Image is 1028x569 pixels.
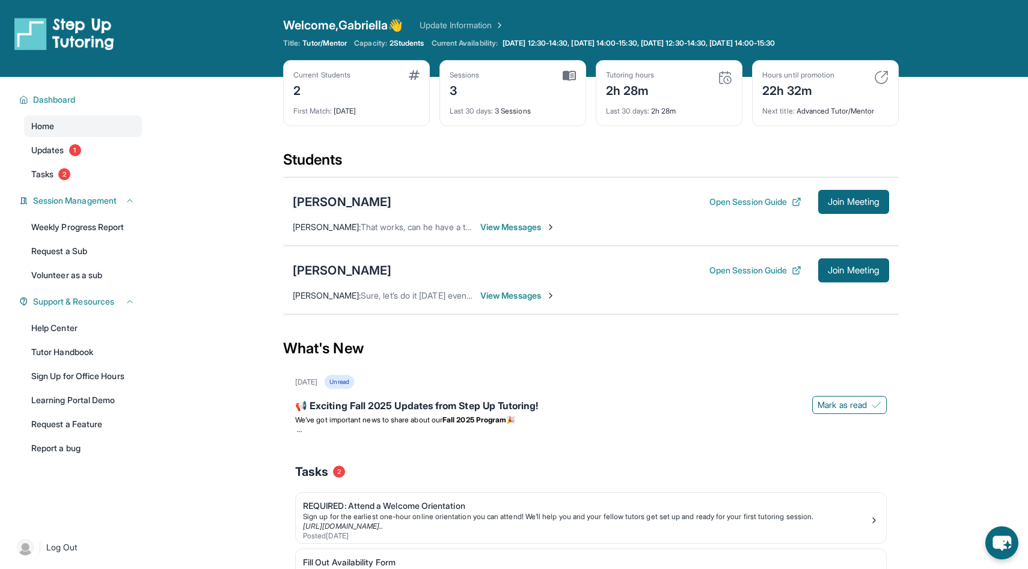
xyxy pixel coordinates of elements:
[69,144,81,156] span: 1
[14,17,114,50] img: logo
[546,222,555,232] img: Chevron-Right
[762,106,795,115] span: Next title :
[818,258,889,282] button: Join Meeting
[293,70,350,80] div: Current Students
[24,389,142,411] a: Learning Portal Demo
[450,80,480,99] div: 3
[33,94,76,106] span: Dashboard
[46,541,78,553] span: Log Out
[12,534,142,561] a: |Log Out
[31,168,54,180] span: Tasks
[450,106,493,115] span: Last 30 days :
[303,512,869,522] div: Sign up for the earliest one-hour online orientation you can attend! We’ll help you and your fell...
[283,150,899,177] div: Students
[874,70,889,85] img: card
[563,70,576,81] img: card
[606,99,732,116] div: 2h 28m
[283,38,300,48] span: Title:
[24,264,142,286] a: Volunteer as a sub
[293,106,332,115] span: First Match :
[293,80,350,99] div: 2
[450,99,576,116] div: 3 Sessions
[295,415,442,424] span: We’ve got important news to share about our
[24,115,142,137] a: Home
[58,168,70,180] span: 2
[818,399,867,411] span: Mark as read
[295,398,887,415] div: 📢 Exciting Fall 2025 Updates from Step Up Tutoring!
[24,317,142,339] a: Help Center
[500,38,777,48] a: [DATE] 12:30-14:30, [DATE] 14:00-15:30, [DATE] 12:30-14:30, [DATE] 14:00-15:30
[33,296,114,308] span: Support & Resources
[762,70,834,80] div: Hours until promotion
[390,38,424,48] span: 2 Students
[480,290,555,302] span: View Messages
[302,38,347,48] span: Tutor/Mentor
[28,296,135,308] button: Support & Resources
[442,415,506,424] strong: Fall 2025 Program
[606,80,654,99] div: 2h 28m
[24,341,142,363] a: Tutor Handbook
[24,365,142,387] a: Sign Up for Office Hours
[31,144,64,156] span: Updates
[24,216,142,238] a: Weekly Progress Report
[303,556,869,568] div: Fill Out Availability Form
[354,38,387,48] span: Capacity:
[828,198,880,205] span: Join Meeting
[709,196,801,208] button: Open Session Guide
[420,19,504,31] a: Update Information
[293,262,391,279] div: [PERSON_NAME]
[296,493,886,543] a: REQUIRED: Attend a Welcome OrientationSign up for the earliest one-hour online orientation you ca...
[506,415,515,424] span: 🎉
[295,463,328,480] span: Tasks
[293,99,420,116] div: [DATE]
[828,267,880,274] span: Join Meeting
[303,531,869,541] div: Posted [DATE]
[293,290,361,300] span: [PERSON_NAME] :
[24,437,142,459] a: Report a bug
[38,540,41,555] span: |
[361,222,699,232] span: That works, can he have a third day too? He was doing three hours of tutoring in the past
[24,163,142,185] a: Tasks2
[17,539,34,556] img: user-img
[293,222,361,232] span: [PERSON_NAME] :
[872,400,881,410] img: Mark as read
[709,264,801,276] button: Open Session Guide
[303,500,869,512] div: REQUIRED: Attend a Welcome Orientation
[546,291,555,300] img: Chevron-Right
[303,522,383,531] a: [URL][DOMAIN_NAME]..
[293,193,391,210] div: [PERSON_NAME]
[762,80,834,99] div: 22h 32m
[606,106,649,115] span: Last 30 days :
[985,526,1018,559] button: chat-button
[812,396,887,414] button: Mark as read
[480,221,555,233] span: View Messages
[606,70,654,80] div: Tutoring hours
[24,413,142,435] a: Request a Feature
[33,195,117,207] span: Session Management
[718,70,732,85] img: card
[325,375,353,389] div: Unread
[28,94,135,106] button: Dashboard
[450,70,480,80] div: Sessions
[283,17,403,34] span: Welcome, Gabriella 👋
[333,466,345,478] span: 2
[28,195,135,207] button: Session Management
[432,38,498,48] span: Current Availability:
[295,377,317,387] div: [DATE]
[283,322,899,375] div: What's New
[24,240,142,262] a: Request a Sub
[24,139,142,161] a: Updates1
[492,19,504,31] img: Chevron Right
[409,70,420,80] img: card
[818,190,889,214] button: Join Meeting
[361,290,478,300] span: Sure, let’s do it [DATE] evening
[762,99,889,116] div: Advanced Tutor/Mentor
[503,38,775,48] span: [DATE] 12:30-14:30, [DATE] 14:00-15:30, [DATE] 12:30-14:30, [DATE] 14:00-15:30
[31,120,54,132] span: Home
